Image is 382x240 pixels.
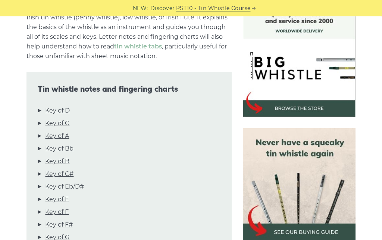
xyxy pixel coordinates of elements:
[45,157,69,167] a: Key of B
[45,170,73,179] a: Key of C#
[150,4,175,13] span: Discover
[45,208,69,217] a: Key of F
[45,106,70,116] a: Key of D
[45,220,73,230] a: Key of F#
[133,4,148,13] span: NEW:
[45,119,69,129] a: Key of C
[26,3,232,61] p: This guide applies to six-hole such as the Irish tin whistle (penny whistle), low whistle, or Iri...
[45,195,69,205] a: Key of E
[176,4,251,13] a: PST10 - Tin Whistle Course
[45,132,69,141] a: Key of A
[45,182,84,192] a: Key of Eb/D#
[243,5,355,117] img: BigWhistle Tin Whistle Store
[38,85,220,94] span: Tin whistle notes and fingering charts
[114,43,162,50] a: tin whistle tabs
[45,144,73,154] a: Key of Bb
